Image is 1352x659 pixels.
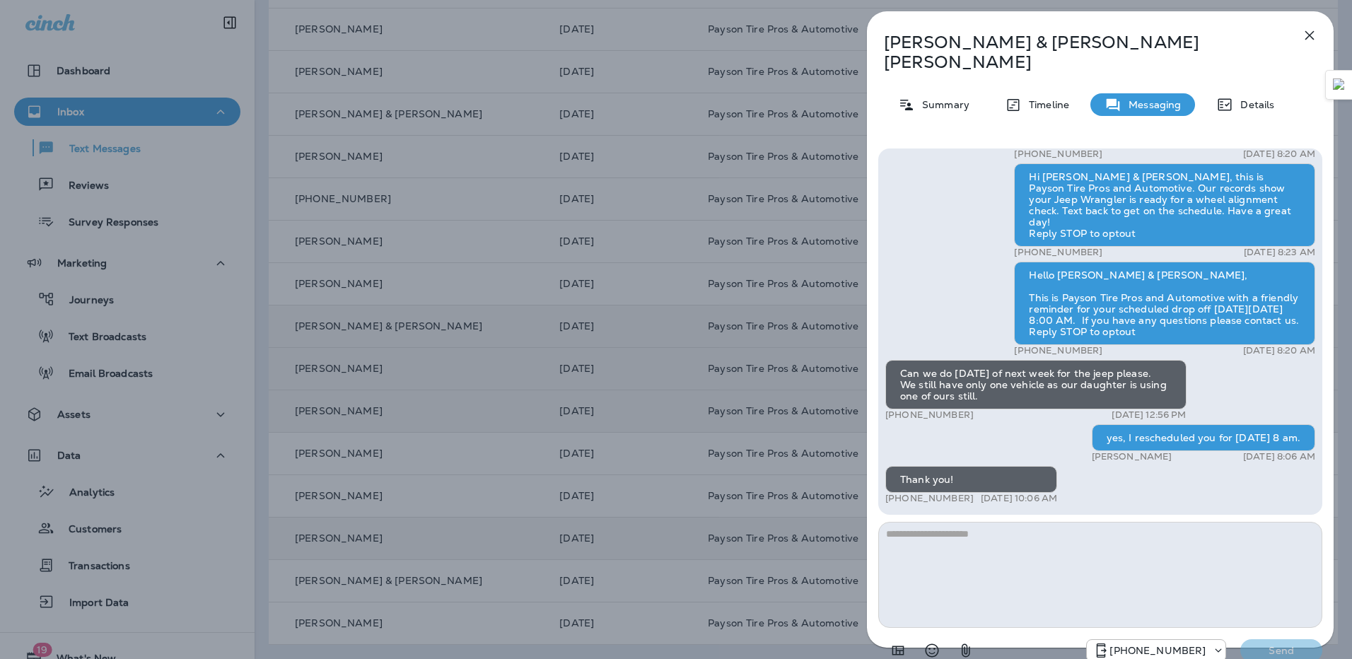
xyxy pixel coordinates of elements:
div: +1 (928) 260-4498 [1087,642,1225,659]
p: [PHONE_NUMBER] [885,409,974,421]
p: [DATE] 8:06 AM [1243,451,1315,462]
p: [DATE] 10:06 AM [981,493,1057,504]
p: [PHONE_NUMBER] [885,493,974,504]
p: [DATE] 8:23 AM [1244,247,1315,258]
p: Details [1233,99,1274,110]
div: Can we do [DATE] of next week for the jeep please. We still have only one vehicle as our daughter... [885,360,1187,409]
p: Messaging [1121,99,1181,110]
img: Detect Auto [1333,78,1346,91]
p: [DATE] 8:20 AM [1243,148,1315,160]
p: [DATE] 8:20 AM [1243,345,1315,356]
div: yes, I rescheduled you for [DATE] 8 am. [1092,424,1315,451]
div: Hi [PERSON_NAME] & [PERSON_NAME], this is Payson Tire Pros and Automotive. Our records show your ... [1014,163,1315,247]
div: Hello [PERSON_NAME] & [PERSON_NAME], This is Payson Tire Pros and Automotive with a friendly remi... [1014,262,1315,345]
p: Timeline [1022,99,1069,110]
p: [PHONE_NUMBER] [1014,247,1102,258]
p: Summary [915,99,969,110]
p: [PERSON_NAME] & [PERSON_NAME] [PERSON_NAME] [884,33,1270,72]
p: [PHONE_NUMBER] [1109,645,1206,656]
p: [PHONE_NUMBER] [1014,345,1102,356]
div: Thank you! [885,466,1057,493]
p: [PHONE_NUMBER] [1014,148,1102,160]
p: [DATE] 12:56 PM [1112,409,1186,421]
p: [PERSON_NAME] [1092,451,1172,462]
